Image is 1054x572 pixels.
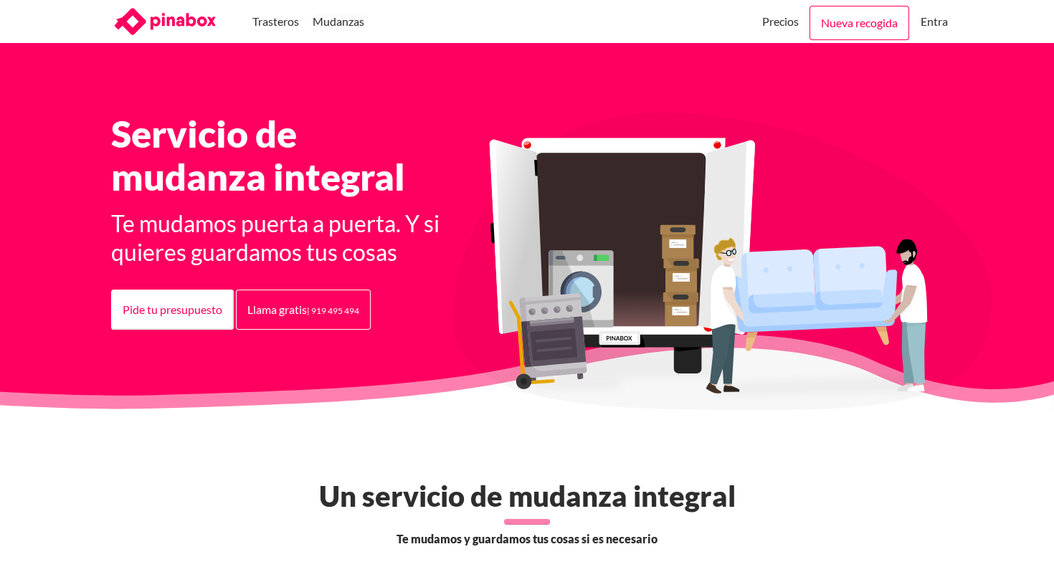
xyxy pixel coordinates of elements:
small: | 919 495 494 [307,305,359,316]
h3: Te mudamos puerta a puerta. Y si quieres guardamos tus cosas [111,209,450,267]
span: Te mudamos y guardamos tus cosas si es necesario [397,530,657,548]
a: Nueva recogida [810,6,909,40]
h1: Servicio de mudanza integral [111,112,450,198]
a: Llama gratis| 919 495 494 [236,290,371,330]
h2: Un servicio de mudanza integral [103,479,951,513]
a: Pide tu presupuesto [111,290,234,330]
